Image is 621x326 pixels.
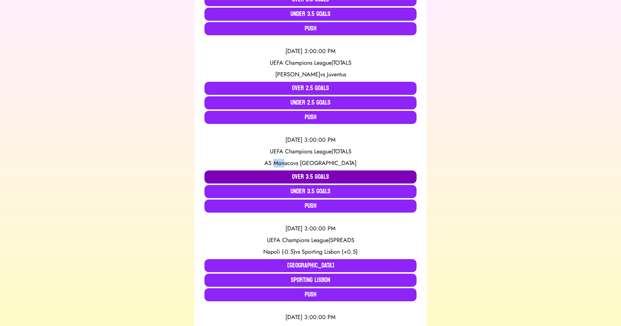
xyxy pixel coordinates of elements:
[204,47,417,56] div: [DATE] 3:00:00 PM
[204,200,417,213] button: Push
[264,159,293,167] span: AS Monaco
[204,313,417,322] div: [DATE] 3:00:00 PM
[204,288,417,301] button: Push
[275,70,320,79] span: [PERSON_NAME]
[204,96,417,109] button: Under 2.5 Goals
[302,247,358,256] span: Sporting Lisbon (+0.5)
[327,70,346,79] span: Juventus
[204,82,417,95] button: Over 2.5 Goals
[204,136,417,144] div: [DATE] 3:00:00 PM
[204,147,417,156] div: UEFA Champions League | TOTALS
[204,70,417,79] div: vs
[204,59,417,67] div: UEFA Champions League | TOTALS
[204,247,417,256] div: vs
[300,159,357,167] span: [GEOGRAPHIC_DATA]
[204,159,417,168] div: vs
[204,224,417,233] div: [DATE] 3:00:00 PM
[204,22,417,35] button: Push
[204,236,417,245] div: UEFA Champions League | SPREADS
[204,274,417,287] button: Sporting Lisbon
[204,170,417,184] button: Over 3.5 Goals
[204,111,417,124] button: Push
[204,259,417,272] button: [GEOGRAPHIC_DATA]
[204,8,417,21] button: Under 3.5 Goals
[204,185,417,198] button: Under 3.5 Goals
[263,247,295,256] span: Napoli (-0.5)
